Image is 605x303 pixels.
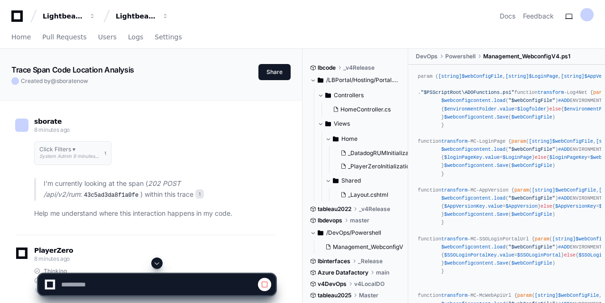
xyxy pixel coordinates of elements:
[535,236,550,242] span: param
[561,73,584,79] span: [string]
[77,77,88,84] span: now
[98,27,117,48] a: Users
[318,64,336,72] span: lbcode
[329,103,403,116] button: HomeController.cs
[321,240,403,254] button: Management_WebconfigV4.ps1
[494,163,509,168] span: .Save
[508,195,555,201] span: "$webConfigFile"
[318,205,351,213] span: tableau2022
[34,141,111,165] button: Click Filters ▾System Admin 9 minutes ago1
[441,98,491,103] span: $webconfigcontent
[343,64,375,72] span: _v4Release
[491,147,505,152] span: .load
[333,243,417,251] span: Management_WebconfigV4.ps1
[318,116,409,131] button: Views
[39,147,100,152] h1: Click Filters ▾
[258,64,291,80] button: Share
[340,106,391,113] span: HomeController.cs
[44,178,275,200] p: I'm currently looking at the span ( : ) within this trace
[348,191,388,199] span: _Layout.cshtml
[444,211,494,217] span: $webconfigcontent
[514,187,529,193] span: param
[444,203,485,209] span: $AppVersionKey
[558,147,570,152] span: #ADD
[497,252,514,258] span: .value
[34,126,70,133] span: 8 minutes ago
[535,155,547,160] span: else
[491,98,505,103] span: .load
[550,155,587,160] span: $loginPageKey
[318,227,323,239] svg: Directory
[337,147,418,160] button: _DatadogRUMInitialization.cshtml
[541,203,552,209] span: else
[348,149,438,157] span: _DatadogRUMInitialization.cshtml
[441,236,467,242] span: transform
[532,187,555,193] span: [string]
[337,188,411,202] button: _Layout.cshtml
[491,195,505,201] span: .load
[555,203,596,209] span: $AppVersionKey
[359,205,390,213] span: _v4Release
[558,98,570,103] span: #ADD
[348,163,432,170] span: _PlayerZeroInitialization.cshtml
[529,138,552,144] span: [string]
[34,118,62,125] span: sborate
[333,175,339,186] svg: Directory
[503,155,532,160] span: $LoginPage
[318,74,323,86] svg: Directory
[325,131,416,147] button: Home
[444,155,482,160] span: $loginPageKey
[444,163,494,168] span: $webconfigcontent
[462,73,503,79] span: $webConfigFile
[523,11,554,21] button: Feedback
[104,149,106,157] span: 1
[325,90,331,101] svg: Directory
[51,77,56,84] span: @
[445,53,476,60] span: Powershell
[508,98,555,103] span: "$webConfigFile"
[116,11,156,21] div: Lightbeam Health Solutions
[43,11,83,21] div: Lightbeam Health
[517,106,547,112] span: $logfolder
[441,147,491,152] span: $webconfigcontent
[558,244,570,250] span: #ADD
[438,73,461,79] span: [string]
[512,114,552,120] span: $webConfigFile
[550,106,561,112] span: else
[444,106,497,112] span: $environmentFolder
[505,203,538,209] span: $AppVersion
[56,77,77,84] span: sborate
[485,203,503,209] span: .value
[497,106,514,112] span: .value
[552,236,576,242] span: [string]
[441,244,491,250] span: $webconfigcontent
[34,255,70,262] span: 8 minutes ago
[482,155,500,160] span: .value
[310,225,401,240] button: /DevOps/Powershell
[505,73,529,79] span: [string]
[334,120,350,128] span: Views
[341,177,361,184] span: Shared
[500,11,515,21] a: Docs
[155,27,182,48] a: Settings
[512,163,552,168] span: $webConfigFile
[444,114,494,120] span: $webconfigcontent
[558,195,570,201] span: #ADD
[325,118,331,129] svg: Directory
[337,160,418,173] button: _PlayerZeroInitialization.cshtml
[441,195,491,201] span: $webconfigcontent
[34,208,275,219] p: Help me understand where this interaction happens in my code.
[538,90,564,95] span: transform
[494,211,509,217] span: .Save
[82,191,140,200] code: 43c5ad3da8f1a0fe
[441,138,467,144] span: transform
[326,229,381,237] span: /DevOps/Powershell
[416,53,438,60] span: DevOps
[42,27,86,48] a: Pull Requests
[128,27,143,48] a: Logs
[421,90,514,95] span: "$PSScriptRoot\ADOFunctions.ps1"
[444,252,497,258] span: $SSOLoginPortalKey
[517,252,561,258] span: $SSOLoginPortal
[39,8,100,25] button: Lightbeam Health
[555,187,596,193] span: $webConfigFile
